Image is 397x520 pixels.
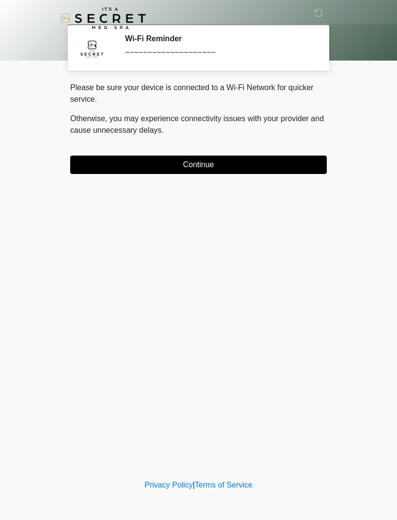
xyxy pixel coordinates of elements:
p: Please be sure your device is connected to a Wi-Fi Network for quicker service. [70,82,327,105]
h2: Wi-Fi Reminder [125,34,312,43]
span: . [162,126,164,134]
a: Privacy Policy [145,481,193,489]
button: Continue [70,156,327,174]
div: ~~~~~~~~~~~~~~~~~~~~ [125,47,312,59]
a: Terms of Service [195,481,252,489]
img: Agent Avatar [77,34,107,63]
p: Otherwise, you may experience connectivity issues with your provider and cause unnecessary delays [70,113,327,136]
img: It's A Secret Med Spa Logo [61,7,146,29]
a: | [193,481,195,489]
